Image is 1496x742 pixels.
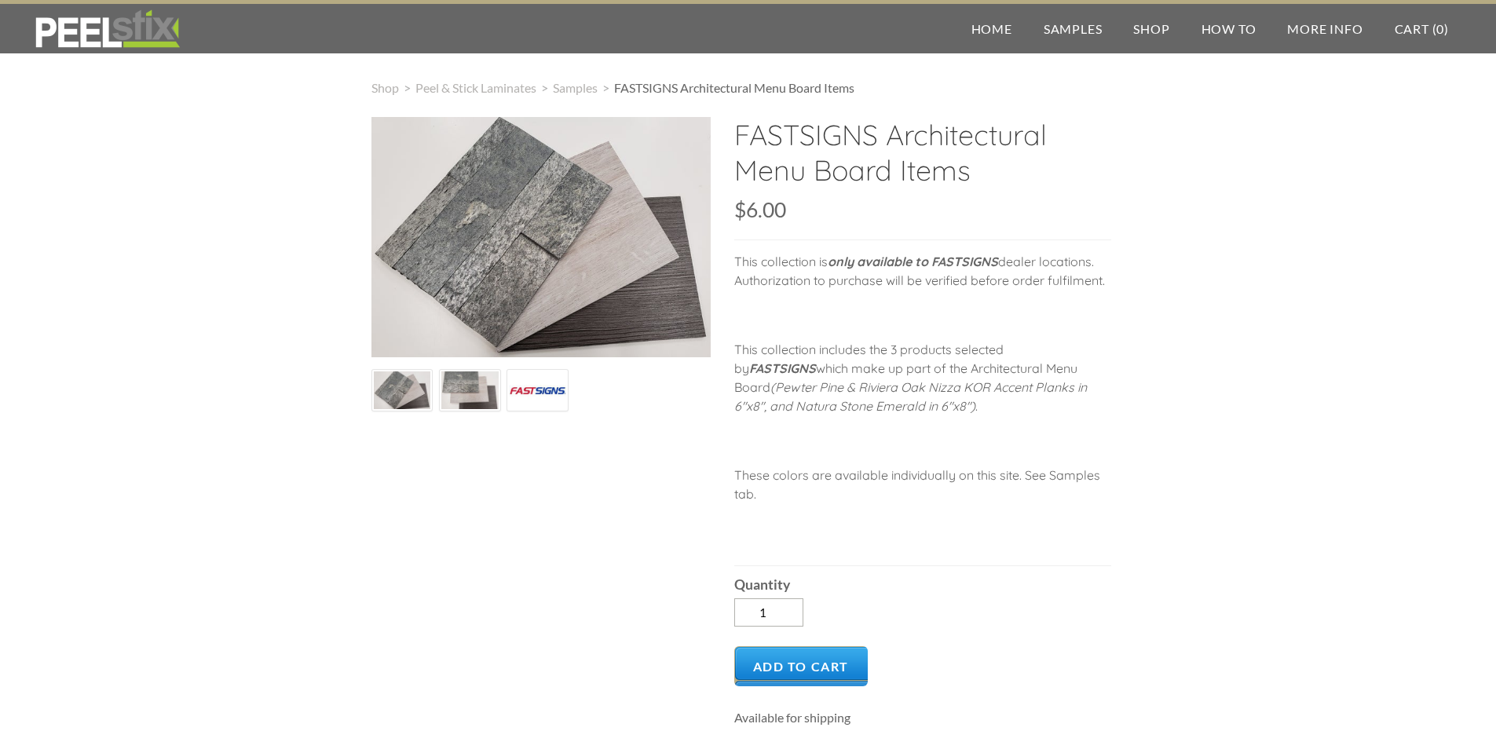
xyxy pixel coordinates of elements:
[415,80,536,95] a: Peel & Stick Laminates
[598,80,614,95] span: >
[1379,4,1465,53] a: Cart (0)
[734,646,869,686] a: Add to Cart
[614,80,854,95] span: FASTSIGNS Architectural Menu Board Items
[441,367,499,414] img: s832171791223022656_p995_i2_w3294.jpeg
[1436,21,1444,36] span: 0
[956,4,1028,53] a: Home
[1186,4,1272,53] a: How To
[371,80,399,95] a: Shop
[399,80,415,95] span: >
[734,576,790,593] b: Quantity
[374,370,431,410] img: s832171791223022656_p995_i1_w3788.jpeg
[1271,4,1378,53] a: More Info
[734,252,1111,305] p: This collection is dealer locations. Authorization to purchase will be verified before order fulf...
[734,466,1111,519] p: These colors are available individually on this site. See Samples tab.
[749,360,816,376] em: FASTSIGNS
[931,254,998,269] em: FASTSIGNS
[536,80,553,95] span: >
[734,117,1111,199] h2: FASTSIGNS Architectural Menu Board Items
[734,340,1111,431] p: This collection includes the 3 products selected by which make up part of the Architectural Menu ...
[734,379,1087,414] em: (Pewter Pine & Riviera Oak Nizza KOR Accent Planks in 6"x8", and Natura Stone Emerald in 6"x8")
[734,197,786,222] span: $6.00
[1117,4,1185,53] a: Shop
[553,80,598,95] a: Samples
[31,9,183,49] img: REFACE SUPPLIES
[828,254,928,269] em: only available to
[734,710,850,725] span: Available for shipping
[509,362,566,419] img: s832171791223022656_p995_i3_w200.jpeg
[1028,4,1118,53] a: Samples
